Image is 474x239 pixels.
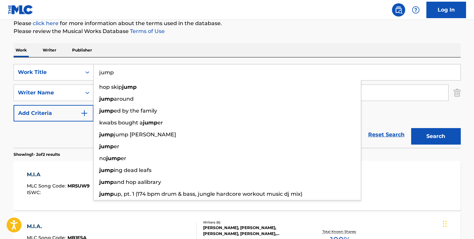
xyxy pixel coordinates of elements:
[99,155,106,161] span: no
[114,143,119,150] span: er
[203,220,303,225] div: Writers ( 6 )
[392,3,405,17] a: Public Search
[114,191,302,197] span: up, pt. 1 (174 bpm drum & bass, jungle hardcore workout music dj mix)
[80,109,88,117] img: 9d2ae6d4665cec9f34b9.svg
[27,183,67,189] span: MLC Song Code :
[14,43,29,57] p: Work
[41,43,58,57] p: Writer
[114,108,157,114] span: ed by the family
[323,229,358,234] p: Total Known Shares:
[106,155,121,161] strong: jump
[443,214,447,234] div: Drag
[14,64,461,148] form: Search Form
[203,225,303,237] div: [PERSON_NAME], [PERSON_NAME], [PERSON_NAME], [PERSON_NAME], [PERSON_NAME], [PERSON_NAME]
[18,68,77,76] div: Work Title
[114,131,176,138] span: jump [PERSON_NAME]
[99,108,114,114] strong: jump
[99,119,143,126] span: kwabs bought a
[129,28,165,34] a: Terms of Use
[14,27,461,35] p: Please review the Musical Works Database
[409,3,422,17] div: Help
[365,127,408,142] a: Reset Search
[99,131,114,138] strong: jump
[157,119,163,126] span: er
[14,152,60,157] p: Showing 1 - 2 of 2 results
[143,119,157,126] strong: jump
[33,20,59,26] a: click here
[99,84,122,90] span: hop skip
[99,96,114,102] strong: jump
[14,161,461,210] a: M.I.AMLC Song Code:MR5UW9ISWC:Writers (4)[PERSON_NAME], [PERSON_NAME], [PERSON_NAME], [PERSON_NAM...
[18,89,77,97] div: Writer Name
[14,19,461,27] p: Please for more information about the terms used in the database.
[114,179,161,185] span: and hop aalibrary
[14,105,94,121] button: Add Criteria
[412,6,420,14] img: help
[99,143,114,150] strong: jump
[122,84,137,90] strong: jump
[27,189,42,195] span: ISWC :
[99,179,114,185] strong: jump
[99,167,114,173] strong: jump
[426,2,466,18] a: Log In
[8,5,33,15] img: MLC Logo
[453,85,461,101] img: Delete Criterion
[27,222,87,230] div: M.I.A.
[395,6,403,14] img: search
[67,183,90,189] span: MR5UW9
[114,167,151,173] span: ing dead leafs
[114,96,134,102] span: around
[441,207,474,239] iframe: Chat Widget
[70,43,94,57] p: Publisher
[99,191,114,197] strong: jump
[121,155,126,161] span: er
[27,171,90,179] div: M.I.A
[411,128,461,145] button: Search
